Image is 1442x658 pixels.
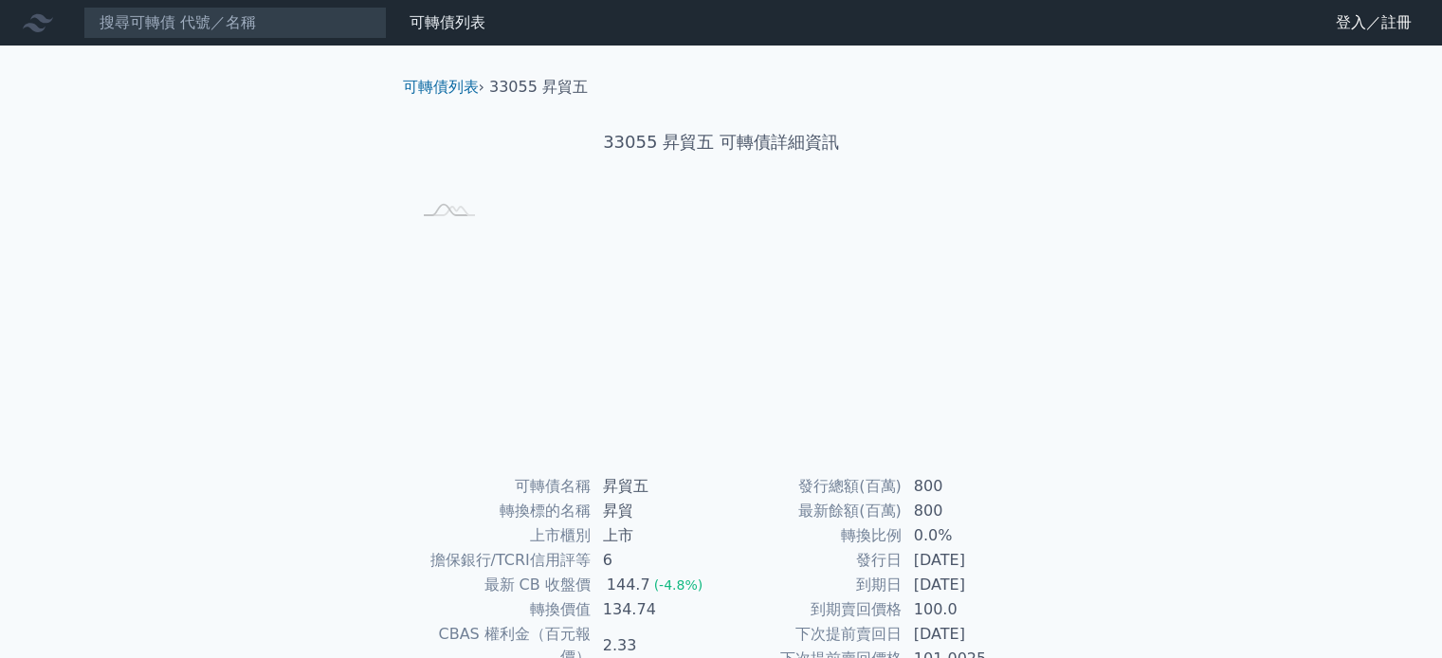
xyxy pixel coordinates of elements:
[489,76,588,99] li: 33055 昇貿五
[592,523,721,548] td: 上市
[403,78,479,96] a: 可轉債列表
[654,577,703,593] span: (-4.8%)
[721,499,903,523] td: 最新餘額(百萬)
[411,523,592,548] td: 上市櫃別
[721,474,903,499] td: 發行總額(百萬)
[388,129,1055,155] h1: 33055 昇貿五 可轉債詳細資訊
[903,548,1032,573] td: [DATE]
[411,499,592,523] td: 轉換標的名稱
[592,597,721,622] td: 134.74
[903,499,1032,523] td: 800
[903,573,1032,597] td: [DATE]
[410,13,485,31] a: 可轉債列表
[1321,8,1427,38] a: 登入／註冊
[411,573,592,597] td: 最新 CB 收盤價
[903,474,1032,499] td: 800
[903,523,1032,548] td: 0.0%
[592,499,721,523] td: 昇貿
[592,548,721,573] td: 6
[721,622,903,647] td: 下次提前賣回日
[83,7,387,39] input: 搜尋可轉債 代號／名稱
[721,573,903,597] td: 到期日
[721,523,903,548] td: 轉換比例
[411,548,592,573] td: 擔保銀行/TCRI信用評等
[411,474,592,499] td: 可轉債名稱
[903,597,1032,622] td: 100.0
[603,574,654,596] div: 144.7
[411,597,592,622] td: 轉換價值
[1347,567,1442,658] iframe: Chat Widget
[903,622,1032,647] td: [DATE]
[592,474,721,499] td: 昇貿五
[721,548,903,573] td: 發行日
[721,597,903,622] td: 到期賣回價格
[403,76,484,99] li: ›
